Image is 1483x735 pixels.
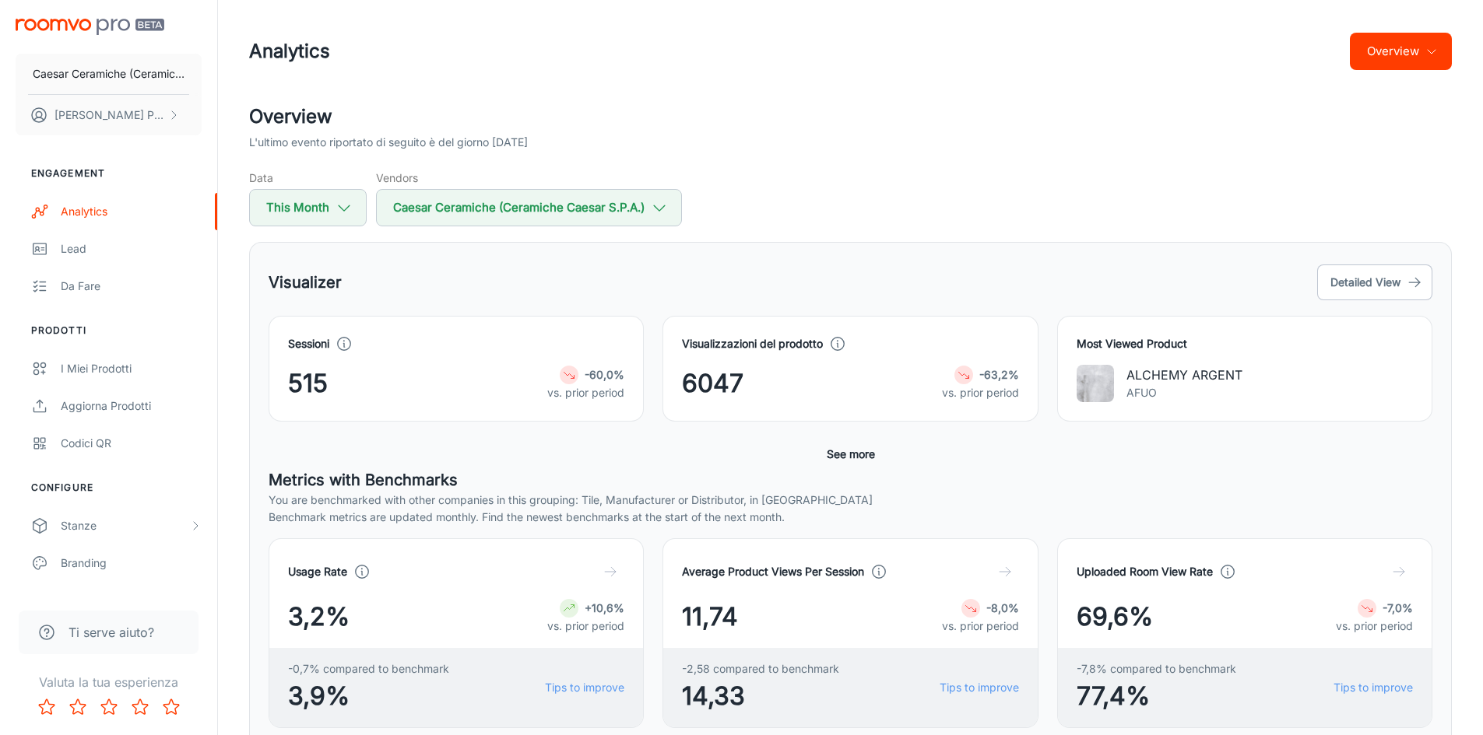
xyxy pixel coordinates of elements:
strong: +10,6% [585,601,624,614]
h4: Most Viewed Product [1077,335,1413,352]
p: [PERSON_NAME] Patrian [54,107,164,124]
span: 6047 [682,365,743,402]
p: AFUO [1126,384,1242,401]
strong: -63,2% [979,368,1019,381]
img: ALCHEMY ARGENT [1077,365,1114,402]
p: Caesar Ceramiche (Ceramiche Caesar S.P.A.) [33,65,184,82]
button: Caesar Ceramiche (Ceramiche Caesar S.P.A.) [376,189,682,226]
span: Ti serve aiuto? [69,623,154,642]
div: Da fare [61,278,202,295]
button: Rate 1 star [31,691,62,723]
strong: -60,0% [585,368,624,381]
div: Aggiorna prodotti [61,397,202,415]
div: I miei prodotti [61,360,202,377]
span: 515 [288,365,328,402]
p: ALCHEMY ARGENT [1126,366,1242,384]
div: Analytics [61,203,202,220]
h4: Usage Rate [288,563,347,580]
h1: Analytics [249,37,330,65]
span: 3,9% [288,677,449,715]
strong: -8,0% [986,601,1019,614]
button: Detailed View [1317,264,1432,300]
span: 11,74 [682,598,738,635]
button: Caesar Ceramiche (Ceramiche Caesar S.P.A.) [16,54,202,94]
div: Lead [61,240,202,257]
p: Benchmark metrics are updated monthly. Find the newest benchmarks at the start of the next month. [269,509,1432,526]
strong: -7,0% [1383,601,1413,614]
h4: Visualizzazioni del prodotto [682,335,823,352]
span: 14,33 [682,677,839,715]
div: Texts [61,592,202,609]
h4: Average Product Views Per Session [682,563,864,580]
h5: Data [249,170,367,186]
button: Rate 4 star [125,691,156,723]
p: Valuta la tua esperienza [12,673,205,691]
span: -0,7% compared to benchmark [288,660,449,677]
p: L'ultimo evento riportato di seguito è del giorno [DATE] [249,134,528,151]
a: Tips to improve [545,679,624,696]
span: -2,58 compared to benchmark [682,660,839,677]
div: Branding [61,555,202,572]
a: Tips to improve [940,679,1019,696]
button: Overview [1350,33,1452,70]
a: Tips to improve [1334,679,1413,696]
div: Codici QR [61,435,202,452]
span: 77,4% [1077,677,1236,715]
h2: Overview [249,103,1452,131]
span: -7,8% compared to benchmark [1077,660,1236,677]
button: Rate 5 star [156,691,187,723]
button: See more [821,440,881,468]
button: Rate 3 star [93,691,125,723]
img: Roomvo PRO Beta [16,19,164,35]
h5: Metrics with Benchmarks [269,468,1432,492]
h5: Vendors [376,170,682,186]
h4: Sessioni [288,335,329,352]
p: You are benchmarked with other companies in this grouping: Tile, Manufacturer or Distributor, in ... [269,492,1432,509]
p: vs. prior period [547,384,624,401]
button: [PERSON_NAME] Patrian [16,95,202,135]
button: This Month [249,189,367,226]
span: 69,6% [1077,598,1153,635]
h4: Uploaded Room View Rate [1077,563,1213,580]
h5: Visualizer [269,271,342,294]
p: vs. prior period [942,384,1019,401]
span: 3,2% [288,598,350,635]
p: vs. prior period [1336,618,1413,635]
button: Rate 2 star [62,691,93,723]
div: Stanze [61,517,189,534]
p: vs. prior period [942,618,1019,635]
p: vs. prior period [547,618,624,635]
